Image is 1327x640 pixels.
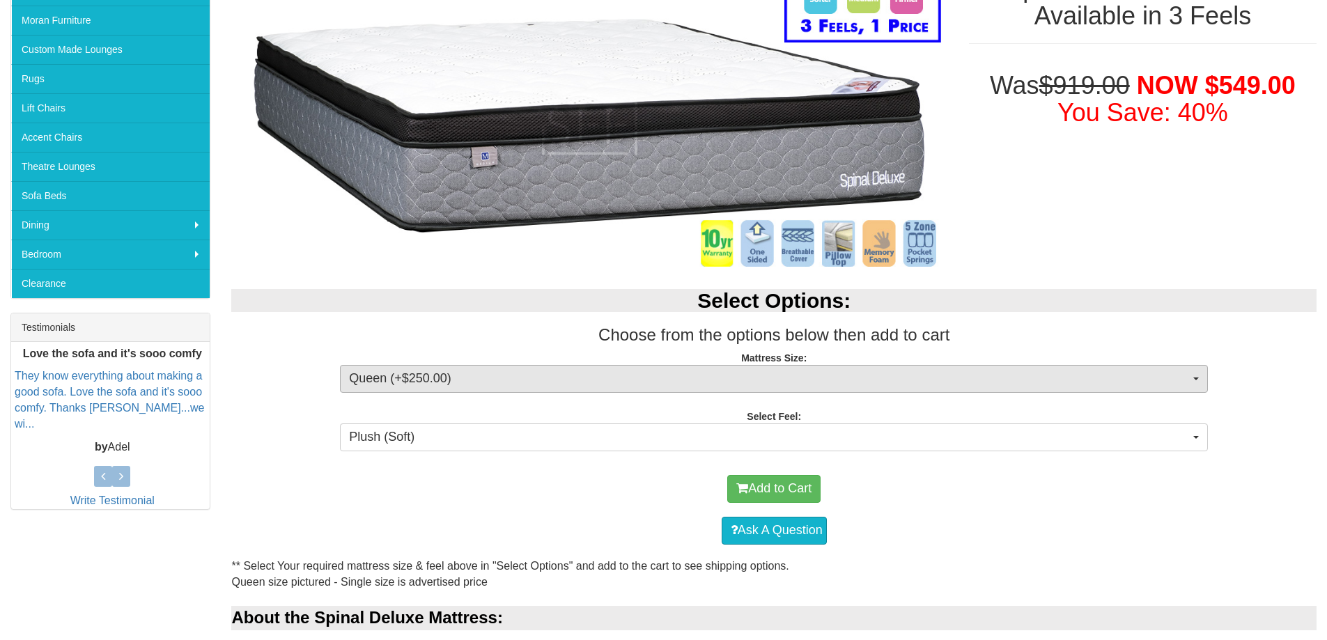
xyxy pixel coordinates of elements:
[11,313,210,342] div: Testimonials
[11,93,210,123] a: Lift Chairs
[15,439,210,455] p: Adel
[340,365,1208,393] button: Queen (+$250.00)
[727,475,821,503] button: Add to Cart
[11,152,210,181] a: Theatre Lounges
[1039,71,1130,100] del: $919.00
[95,441,108,453] b: by
[722,517,827,545] a: Ask A Question
[11,210,210,240] a: Dining
[349,370,1190,388] span: Queen (+$250.00)
[747,411,801,422] strong: Select Feel:
[11,269,210,298] a: Clearance
[70,494,155,506] a: Write Testimonial
[11,181,210,210] a: Sofa Beds
[741,352,807,364] strong: Mattress Size:
[11,64,210,93] a: Rugs
[11,123,210,152] a: Accent Chairs
[231,326,1317,344] h3: Choose from the options below then add to cart
[231,606,1317,630] div: About the Spinal Deluxe Mattress:
[11,240,210,269] a: Bedroom
[15,370,204,430] a: They know everything about making a good sofa. Love the sofa and it's sooo comfy. Thanks [PERSON_...
[1057,98,1228,127] font: You Save: 40%
[1137,71,1296,100] span: NOW $549.00
[23,348,202,359] b: Love the sofa and it's sooo comfy
[340,423,1208,451] button: Plush (Soft)
[969,72,1317,127] h1: Was
[11,6,210,35] a: Moran Furniture
[697,289,851,312] b: Select Options:
[349,428,1190,446] span: Plush (Soft)
[11,35,210,64] a: Custom Made Lounges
